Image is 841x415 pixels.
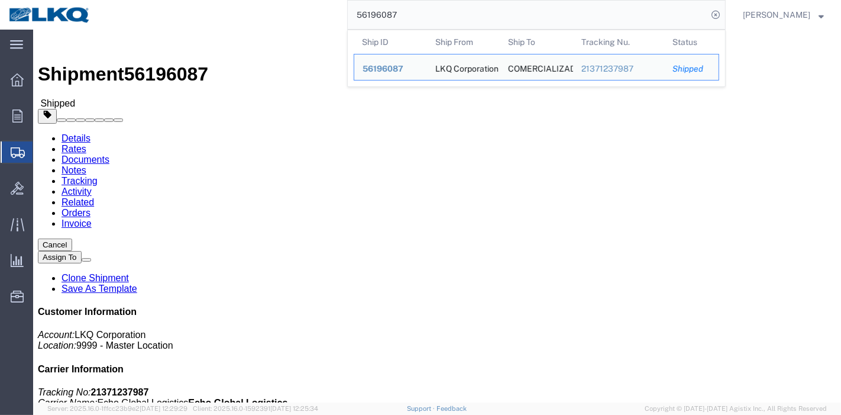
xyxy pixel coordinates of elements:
[435,54,492,80] div: LKQ Corporation
[573,30,665,54] th: Tracking Nu.
[427,30,500,54] th: Ship From
[581,63,656,75] div: 21371237987
[193,405,318,412] span: Client: 2025.16.0-1592391
[500,30,573,54] th: Ship To
[354,30,725,86] table: Search Results
[363,63,419,75] div: 56196087
[742,8,824,22] button: [PERSON_NAME]
[363,64,403,73] span: 56196087
[407,405,436,412] a: Support
[354,30,427,54] th: Ship ID
[743,8,810,21] span: Praveen Nagaraj
[8,6,91,24] img: logo
[645,404,827,414] span: Copyright © [DATE]-[DATE] Agistix Inc., All Rights Reserved
[140,405,187,412] span: [DATE] 12:29:29
[270,405,318,412] span: [DATE] 12:25:34
[348,1,707,29] input: Search for shipment number, reference number
[664,30,719,54] th: Status
[672,63,710,75] div: Shipped
[436,405,467,412] a: Feedback
[47,405,187,412] span: Server: 2025.16.0-1ffcc23b9e2
[33,30,841,403] iframe: To enrich screen reader interactions, please activate Accessibility in Grammarly extension settings
[508,54,565,80] div: COMERCIALIZADORA DE AUTOPARTES ALVAREZ, S.A. DE C.V.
